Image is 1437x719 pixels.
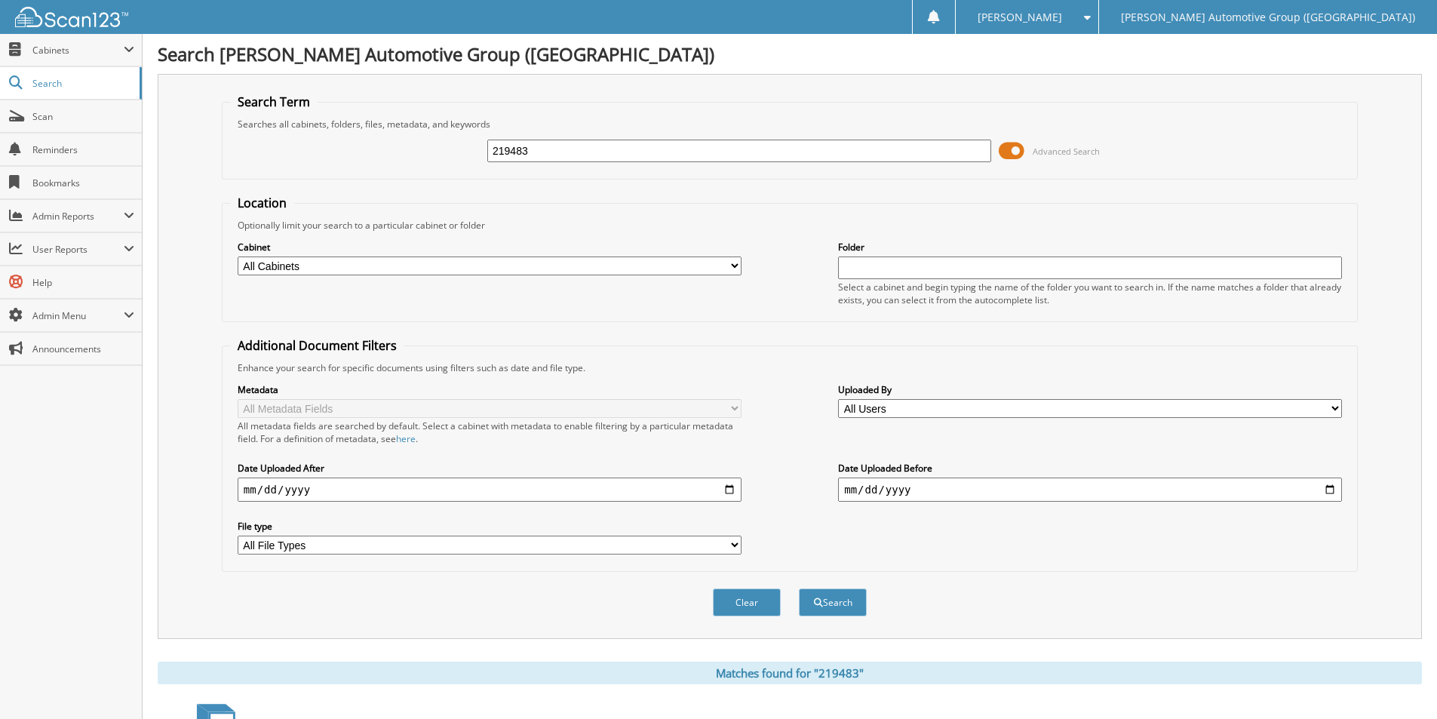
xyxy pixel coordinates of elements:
legend: Additional Document Filters [230,337,404,354]
span: Cabinets [32,44,124,57]
span: Bookmarks [32,177,134,189]
label: Cabinet [238,241,742,253]
button: Clear [713,588,781,616]
span: Admin Menu [32,309,124,322]
div: Searches all cabinets, folders, files, metadata, and keywords [230,118,1349,131]
span: [PERSON_NAME] [978,13,1062,22]
div: All metadata fields are searched by default. Select a cabinet with metadata to enable filtering b... [238,419,742,445]
div: Enhance your search for specific documents using filters such as date and file type. [230,361,1349,374]
label: Uploaded By [838,383,1342,396]
span: User Reports [32,243,124,256]
a: here [396,432,416,445]
span: Scan [32,110,134,123]
div: Optionally limit your search to a particular cabinet or folder [230,219,1349,232]
span: Admin Reports [32,210,124,223]
legend: Search Term [230,94,318,110]
label: Folder [838,241,1342,253]
span: Search [32,77,132,90]
legend: Location [230,195,294,211]
span: Advanced Search [1033,146,1100,157]
label: Date Uploaded After [238,462,742,475]
div: Matches found for "219483" [158,662,1422,684]
span: Help [32,276,134,289]
input: end [838,478,1342,502]
span: Announcements [32,343,134,355]
img: scan123-logo-white.svg [15,7,128,27]
label: File type [238,520,742,533]
h1: Search [PERSON_NAME] Automotive Group ([GEOGRAPHIC_DATA]) [158,41,1422,66]
label: Date Uploaded Before [838,462,1342,475]
button: Search [799,588,867,616]
input: start [238,478,742,502]
div: Select a cabinet and begin typing the name of the folder you want to search in. If the name match... [838,281,1342,306]
span: [PERSON_NAME] Automotive Group ([GEOGRAPHIC_DATA]) [1121,13,1415,22]
span: Reminders [32,143,134,156]
label: Metadata [238,383,742,396]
